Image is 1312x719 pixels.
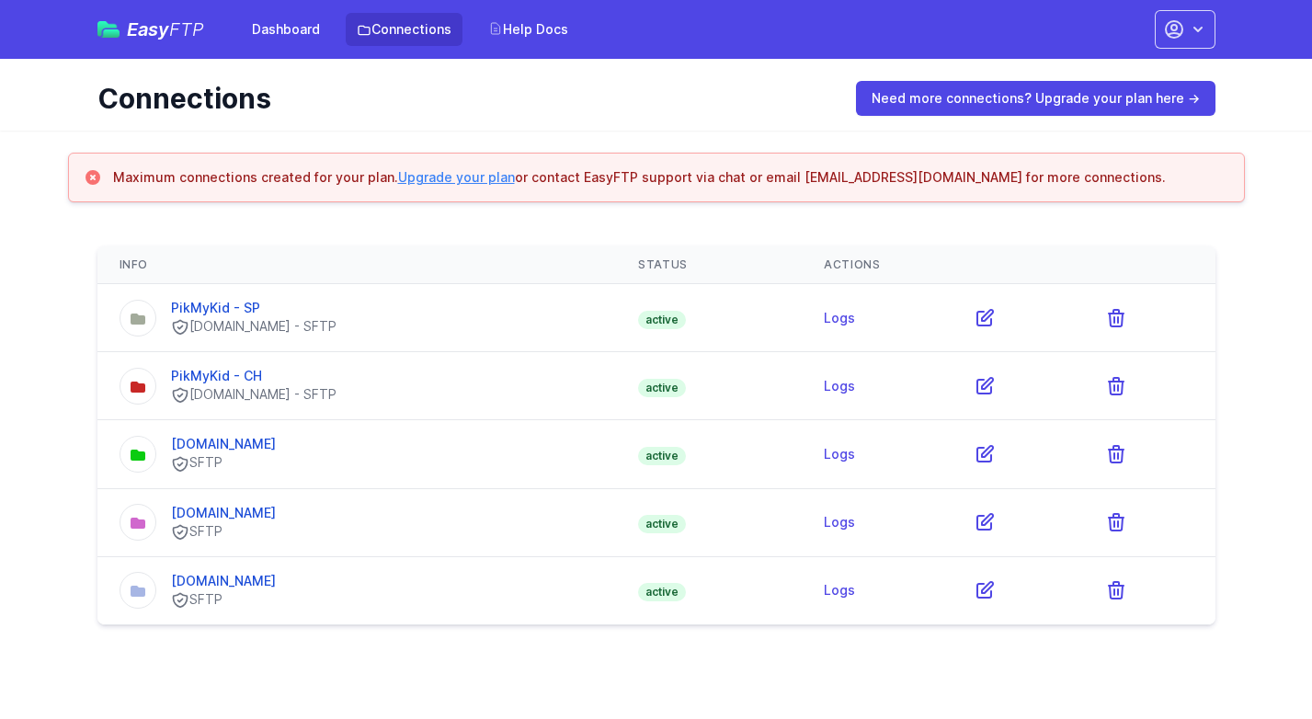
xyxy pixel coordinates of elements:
[477,13,579,46] a: Help Docs
[97,21,120,38] img: easyftp_logo.png
[171,590,276,610] div: SFTP
[638,515,686,533] span: active
[824,310,855,325] a: Logs
[97,246,617,284] th: Info
[638,379,686,397] span: active
[171,453,276,473] div: SFTP
[638,583,686,601] span: active
[127,20,204,39] span: Easy
[171,522,276,542] div: SFTP
[346,13,462,46] a: Connections
[169,18,204,40] span: FTP
[824,514,855,530] a: Logs
[171,385,337,405] div: [DOMAIN_NAME] - SFTP
[824,378,855,394] a: Logs
[824,446,855,462] a: Logs
[97,82,830,115] h1: Connections
[171,573,276,588] a: [DOMAIN_NAME]
[616,246,802,284] th: Status
[241,13,331,46] a: Dashboard
[398,169,515,185] a: Upgrade your plan
[171,436,276,451] a: [DOMAIN_NAME]
[97,20,204,39] a: EasyFTP
[856,81,1215,116] a: Need more connections? Upgrade your plan here →
[802,246,1215,284] th: Actions
[171,368,262,383] a: PikMyKid - CH
[824,582,855,598] a: Logs
[638,447,686,465] span: active
[113,168,1166,187] h3: Maximum connections created for your plan. or contact EasyFTP support via chat or email [EMAIL_AD...
[171,505,276,520] a: [DOMAIN_NAME]
[638,311,686,329] span: active
[171,300,260,315] a: PikMyKid - SP
[171,317,337,337] div: [DOMAIN_NAME] - SFTP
